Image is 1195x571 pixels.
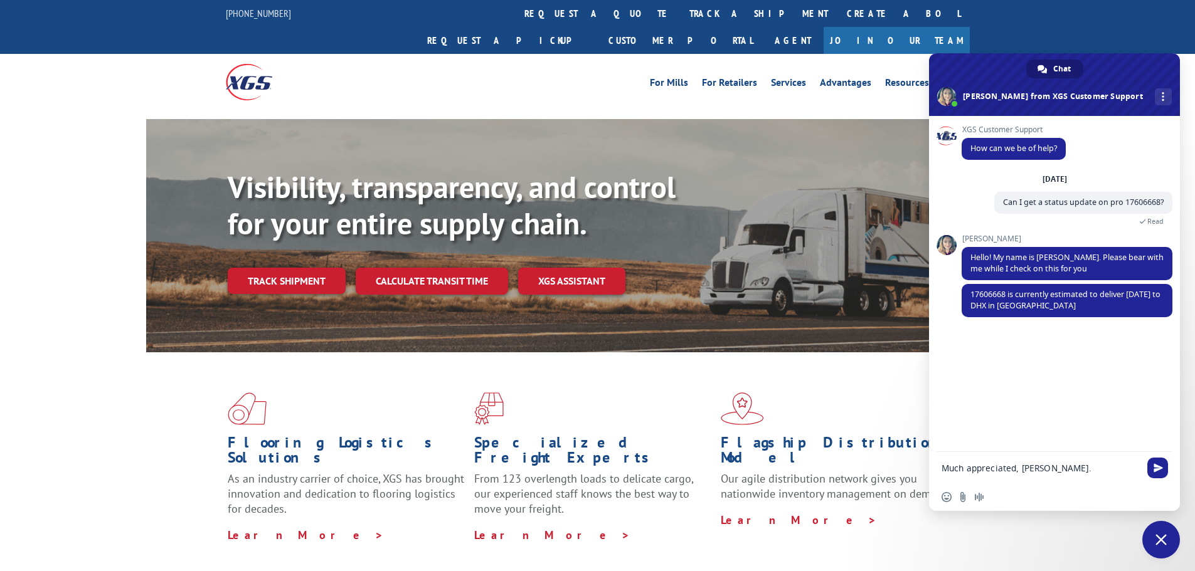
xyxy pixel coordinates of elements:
span: Read [1147,217,1164,226]
a: Agent [762,27,824,54]
a: Join Our Team [824,27,970,54]
span: As an industry carrier of choice, XGS has brought innovation and dedication to flooring logistics... [228,471,464,516]
p: From 123 overlength loads to delicate cargo, our experienced staff knows the best way to move you... [474,471,711,527]
span: [PERSON_NAME] [962,234,1172,243]
img: xgs-icon-focused-on-flooring-red [474,392,504,425]
a: For Retailers [702,78,757,92]
span: How can we be of help? [970,143,1057,154]
a: Learn More > [721,513,877,527]
span: Can I get a status update on pro 17606668? [1003,197,1164,207]
a: Customer Portal [599,27,762,54]
a: Advantages [820,78,871,92]
span: XGS Customer Support [962,125,1066,134]
span: Send a file [958,492,968,502]
span: 17606668 is currently estimated to deliver [DATE] to DHX in [GEOGRAPHIC_DATA] [970,289,1160,311]
a: XGS ASSISTANT [518,268,625,295]
a: Request a pickup [418,27,599,54]
a: Learn More > [228,528,384,542]
b: Visibility, transparency, and control for your entire supply chain. [228,167,676,243]
a: Learn More > [474,528,630,542]
span: Chat [1053,60,1071,78]
img: xgs-icon-flagship-distribution-model-red [721,392,764,425]
h1: Flooring Logistics Solutions [228,435,465,471]
a: [PHONE_NUMBER] [226,7,291,19]
h1: Flagship Distribution Model [721,435,958,471]
img: xgs-icon-total-supply-chain-intelligence-red [228,392,267,425]
div: [DATE] [1043,175,1067,183]
span: Insert an emoji [942,492,952,502]
a: Services [771,78,806,92]
h1: Specialized Freight Experts [474,435,711,471]
span: Audio message [974,492,984,502]
a: Calculate transit time [356,268,508,295]
a: Track shipment [228,268,346,294]
div: Chat [1026,60,1083,78]
div: More channels [1155,88,1172,105]
span: Send [1147,458,1168,478]
span: Hello! My name is [PERSON_NAME]. Please bear with me while I check on this for you [970,252,1164,274]
div: Close chat [1142,521,1180,558]
span: Our agile distribution network gives you nationwide inventory management on demand. [721,471,952,501]
a: Resources [885,78,929,92]
textarea: Compose your message... [942,463,1140,474]
a: For Mills [650,78,688,92]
